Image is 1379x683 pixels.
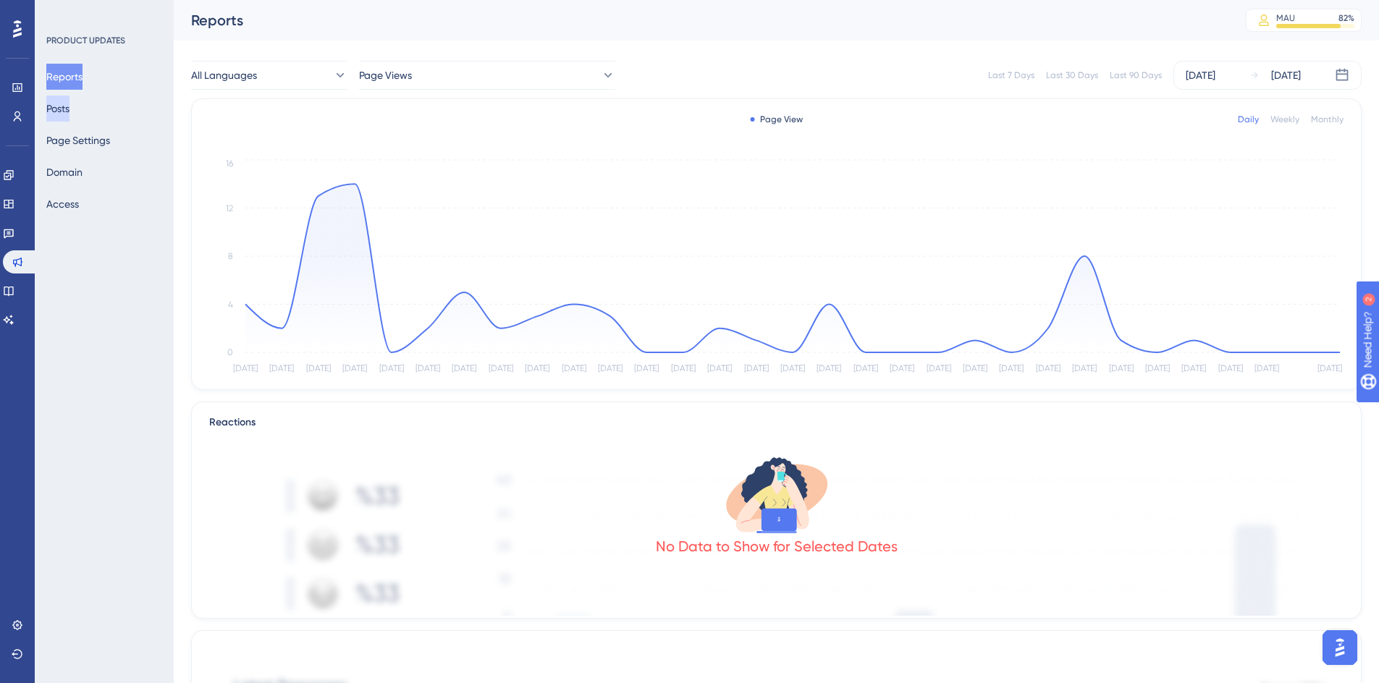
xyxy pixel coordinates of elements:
tspan: [DATE] [671,363,696,373]
tspan: [DATE] [525,363,549,373]
tspan: [DATE] [1218,363,1243,373]
button: Page Settings [46,127,110,153]
button: Page Views [359,61,615,90]
tspan: [DATE] [1317,363,1342,373]
div: No Data to Show for Selected Dates [656,536,898,556]
button: Reports [46,64,83,90]
tspan: [DATE] [1036,363,1060,373]
tspan: [DATE] [233,363,258,373]
tspan: [DATE] [1145,363,1170,373]
div: [DATE] [1271,67,1301,84]
tspan: [DATE] [890,363,914,373]
tspan: [DATE] [1181,363,1206,373]
tspan: [DATE] [1072,363,1097,373]
tspan: [DATE] [306,363,331,373]
div: MAU [1276,12,1295,24]
div: PRODUCT UPDATES [46,35,125,46]
span: Page Views [359,67,412,84]
div: Reactions [209,414,1344,431]
tspan: [DATE] [780,363,805,373]
div: 2 [101,7,105,19]
tspan: [DATE] [452,363,476,373]
div: Reports [191,10,1210,30]
div: Last 90 Days [1110,69,1162,81]
tspan: [DATE] [927,363,951,373]
tspan: [DATE] [853,363,878,373]
tspan: [DATE] [489,363,513,373]
div: Page View [750,114,803,125]
tspan: [DATE] [999,363,1024,373]
span: All Languages [191,67,257,84]
tspan: [DATE] [562,363,586,373]
tspan: [DATE] [817,363,841,373]
div: Last 7 Days [988,69,1034,81]
div: [DATE] [1186,67,1215,84]
button: Posts [46,96,69,122]
tspan: [DATE] [416,363,440,373]
div: Last 30 Days [1046,69,1098,81]
tspan: [DATE] [342,363,367,373]
tspan: [DATE] [269,363,294,373]
iframe: UserGuiding AI Assistant Launcher [1318,626,1362,669]
div: Monthly [1311,114,1344,125]
tspan: [DATE] [1254,363,1279,373]
tspan: [DATE] [963,363,987,373]
tspan: [DATE] [379,363,404,373]
button: All Languages [191,61,347,90]
button: Access [46,191,79,217]
tspan: [DATE] [744,363,769,373]
span: Need Help? [34,4,90,21]
tspan: 4 [228,300,233,310]
tspan: [DATE] [634,363,659,373]
tspan: [DATE] [707,363,732,373]
div: Daily [1238,114,1259,125]
tspan: 0 [227,347,233,357]
div: Weekly [1270,114,1299,125]
tspan: [DATE] [598,363,623,373]
tspan: 16 [226,158,233,169]
tspan: 12 [226,203,233,213]
div: 82 % [1338,12,1354,24]
tspan: 8 [228,251,233,261]
tspan: [DATE] [1109,363,1134,373]
button: Domain [46,159,83,185]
